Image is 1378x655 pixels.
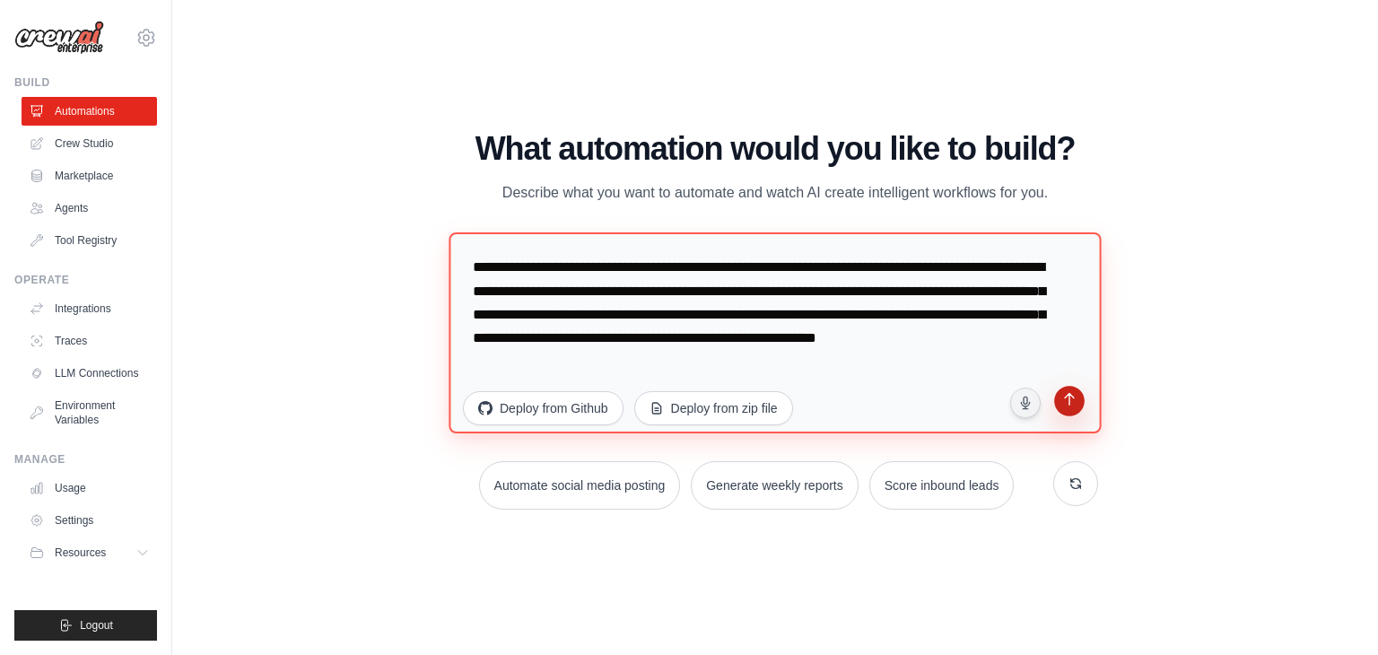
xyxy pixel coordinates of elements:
[14,610,157,641] button: Logout
[22,294,157,323] a: Integrations
[463,391,624,425] button: Deploy from Github
[691,461,859,510] button: Generate weekly reports
[14,273,157,287] div: Operate
[22,391,157,434] a: Environment Variables
[634,391,793,425] button: Deploy from zip file
[22,474,157,502] a: Usage
[22,129,157,158] a: Crew Studio
[22,538,157,567] button: Resources
[22,506,157,535] a: Settings
[22,97,157,126] a: Automations
[22,194,157,223] a: Agents
[14,452,157,467] div: Manage
[80,618,113,633] span: Logout
[22,162,157,190] a: Marketplace
[1288,569,1378,655] iframe: Chat Widget
[22,226,157,255] a: Tool Registry
[14,75,157,90] div: Build
[22,327,157,355] a: Traces
[869,461,1015,510] button: Score inbound leads
[452,131,1098,167] h1: What automation would you like to build?
[55,546,106,560] span: Resources
[14,21,104,55] img: Logo
[479,461,681,510] button: Automate social media posting
[22,359,157,388] a: LLM Connections
[474,181,1077,205] p: Describe what you want to automate and watch AI create intelligent workflows for you.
